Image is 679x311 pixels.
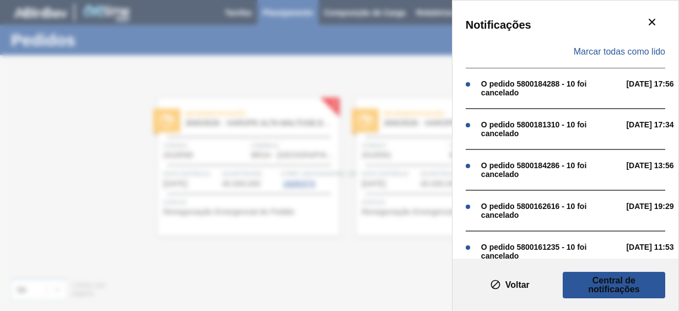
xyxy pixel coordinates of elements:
[481,120,621,138] div: O pedido 5800181310 - 10 foi cancelado
[481,161,621,179] div: O pedido 5800184286 - 10 foi cancelado
[481,202,621,219] div: O pedido 5800162616 - 10 foi cancelado
[626,243,676,260] span: [DATE] 11:53
[626,161,676,179] span: [DATE] 13:56
[481,79,621,97] div: O pedido 5800184288 - 10 foi cancelado
[626,120,676,138] span: [DATE] 17:34
[481,243,621,260] div: O pedido 5800161235 - 10 foi cancelado
[574,47,665,57] span: Marcar todas como lido
[626,202,676,219] span: [DATE] 19:29
[626,79,676,97] span: [DATE] 17:56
